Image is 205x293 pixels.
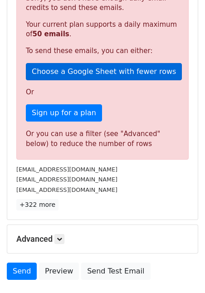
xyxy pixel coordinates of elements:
a: Preview [39,263,79,280]
small: [EMAIL_ADDRESS][DOMAIN_NAME] [16,176,117,183]
p: Your current plan supports a daily maximum of . [26,20,179,39]
a: +322 more [16,199,59,210]
a: Sign up for a plan [26,104,102,122]
small: [EMAIL_ADDRESS][DOMAIN_NAME] [16,166,117,173]
p: Or [26,88,179,97]
a: Send [7,263,37,280]
p: To send these emails, you can either: [26,46,179,56]
small: [EMAIL_ADDRESS][DOMAIN_NAME] [16,186,117,193]
a: Choose a Google Sheet with fewer rows [26,63,182,80]
iframe: Chat Widget [160,249,205,293]
div: Or you can use a filter (see "Advanced" below) to reduce the number of rows [26,129,179,149]
a: Send Test Email [81,263,150,280]
h5: Advanced [16,234,189,244]
div: أداة الدردشة [160,249,205,293]
strong: 50 emails [32,30,69,38]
